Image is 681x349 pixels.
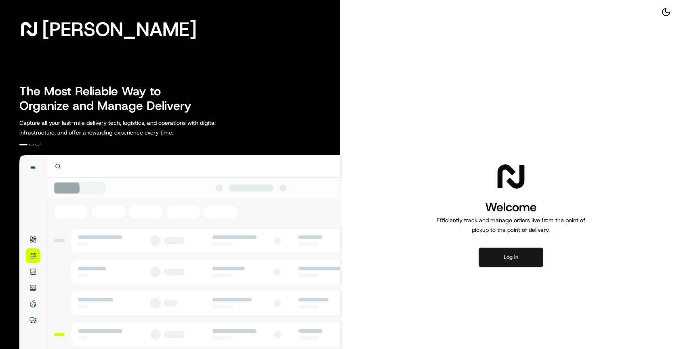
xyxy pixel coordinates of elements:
[42,21,197,37] span: [PERSON_NAME]
[433,199,589,215] h1: Welcome
[19,118,252,137] p: Capture all your last-mile delivery tech, logistics, and operations with digital infrastructure, ...
[479,248,543,267] button: Log in
[19,84,200,113] h2: The Most Reliable Way to Organize and Manage Delivery
[433,215,589,235] p: Efficiently track and manage orders live from the point of pickup to the point of delivery.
